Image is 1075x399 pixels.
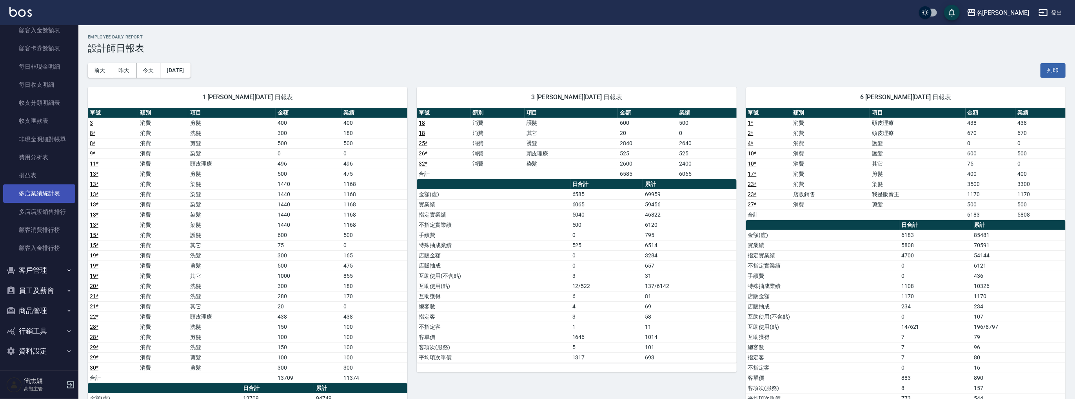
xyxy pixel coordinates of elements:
td: 消費 [138,148,188,159]
td: 180 [341,281,407,291]
td: 6 [570,291,643,301]
button: 客戶管理 [3,260,75,281]
td: 657 [643,261,736,271]
td: 150 [276,342,341,352]
td: 3 [570,271,643,281]
th: 金額 [276,108,341,118]
td: 其它 [188,240,276,250]
td: 染髮 [188,189,276,199]
td: 指定客 [417,312,570,322]
button: 員工及薪資 [3,281,75,301]
td: 525 [618,148,677,159]
td: 消費 [138,179,188,189]
td: 金額(虛) [417,189,570,199]
td: 6183 [966,210,1016,220]
td: 總客數 [746,342,899,352]
td: 合計 [417,169,470,179]
td: 0 [276,148,341,159]
th: 日合計 [570,179,643,189]
td: 1168 [341,210,407,220]
td: 1014 [643,332,736,342]
td: 600 [966,148,1016,159]
td: 消費 [138,159,188,169]
td: 手續費 [417,230,570,240]
td: 500 [570,220,643,230]
a: 18 [419,130,425,136]
a: 顧客卡券餘額表 [3,39,75,57]
td: 0 [1015,138,1066,148]
td: 234 [899,301,972,312]
td: 1168 [341,179,407,189]
td: 消費 [471,138,525,148]
button: 登出 [1035,5,1066,20]
td: 消費 [471,159,525,169]
td: 70591 [972,240,1066,250]
td: 消費 [471,118,525,128]
td: 1170 [899,291,972,301]
td: 互助使用(不含點) [746,312,899,322]
td: 81 [643,291,736,301]
td: 79 [972,332,1066,342]
td: 總客數 [417,301,570,312]
td: 500 [341,230,407,240]
td: 0 [899,271,972,281]
td: 互助獲得 [746,332,899,342]
td: 護髮 [525,118,618,128]
td: 6585 [570,189,643,199]
td: 消費 [138,271,188,281]
td: 0 [570,230,643,240]
td: 其它 [525,128,618,138]
td: 消費 [471,128,525,138]
td: 1170 [1015,189,1066,199]
td: 1168 [341,199,407,210]
img: Person [6,377,22,393]
td: 1170 [972,291,1066,301]
td: 400 [1015,169,1066,179]
td: 670 [966,128,1016,138]
td: 不指定實業績 [417,220,570,230]
td: 6585 [618,169,677,179]
td: 500 [276,169,341,179]
td: 消費 [791,199,870,210]
a: 3 [90,120,93,126]
td: 400 [276,118,341,128]
td: 剪髮 [188,118,276,128]
td: 頭皮理療 [188,312,276,322]
td: 剪髮 [188,261,276,271]
td: 10326 [972,281,1066,291]
td: 洗髮 [188,250,276,261]
td: 1108 [899,281,972,291]
td: 1 [570,322,643,332]
th: 金額 [618,108,677,118]
span: 6 [PERSON_NAME][DATE] 日報表 [755,93,1056,101]
td: 染髮 [188,199,276,210]
td: 洗髮 [188,342,276,352]
td: 100 [341,322,407,332]
td: 3300 [1015,179,1066,189]
td: 特殊抽成業績 [417,240,570,250]
td: 400 [341,118,407,128]
td: 100 [341,342,407,352]
td: 不指定客 [417,322,570,332]
img: Logo [9,7,32,17]
td: 不指定實業績 [746,261,899,271]
td: 0 [1015,159,1066,169]
td: 消費 [138,342,188,352]
a: 顧客入金餘額表 [3,21,75,39]
td: 燙髮 [525,138,618,148]
a: 多店業績統計表 [3,184,75,202]
td: 3500 [966,179,1016,189]
p: 高階主管 [24,385,64,392]
td: 洗髮 [188,291,276,301]
td: 107 [972,312,1066,322]
th: 金額 [966,108,1016,118]
td: 其它 [188,301,276,312]
td: 剪髮 [188,332,276,342]
td: 指定實業績 [746,250,899,261]
td: 69959 [643,189,736,199]
td: 3284 [643,250,736,261]
th: 類別 [791,108,870,118]
td: 互助使用(點) [746,322,899,332]
button: 名[PERSON_NAME] [964,5,1032,21]
td: 46822 [643,210,736,220]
